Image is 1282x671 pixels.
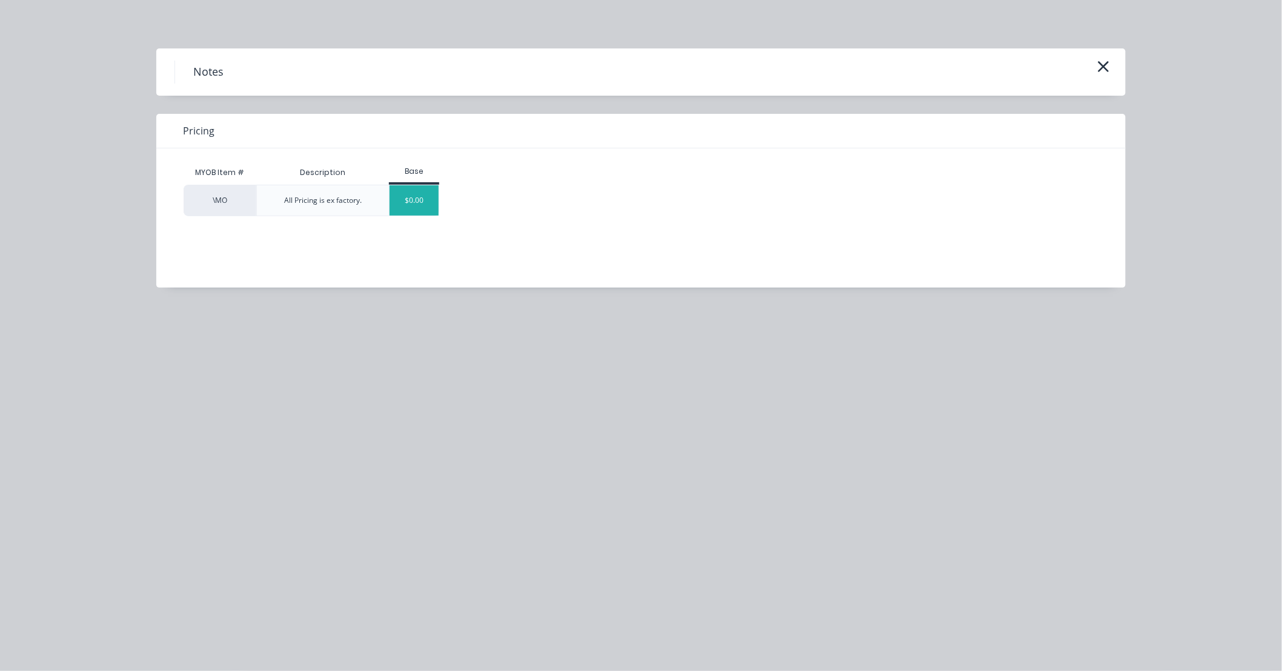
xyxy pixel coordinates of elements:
[284,195,362,206] div: All Pricing is ex factory.
[174,61,242,84] h4: Notes
[183,124,214,138] span: Pricing
[184,185,256,216] div: \MO
[389,166,439,177] div: Base
[290,157,355,188] div: Description
[390,185,439,216] div: $0.00
[184,160,256,185] div: MYOB Item #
